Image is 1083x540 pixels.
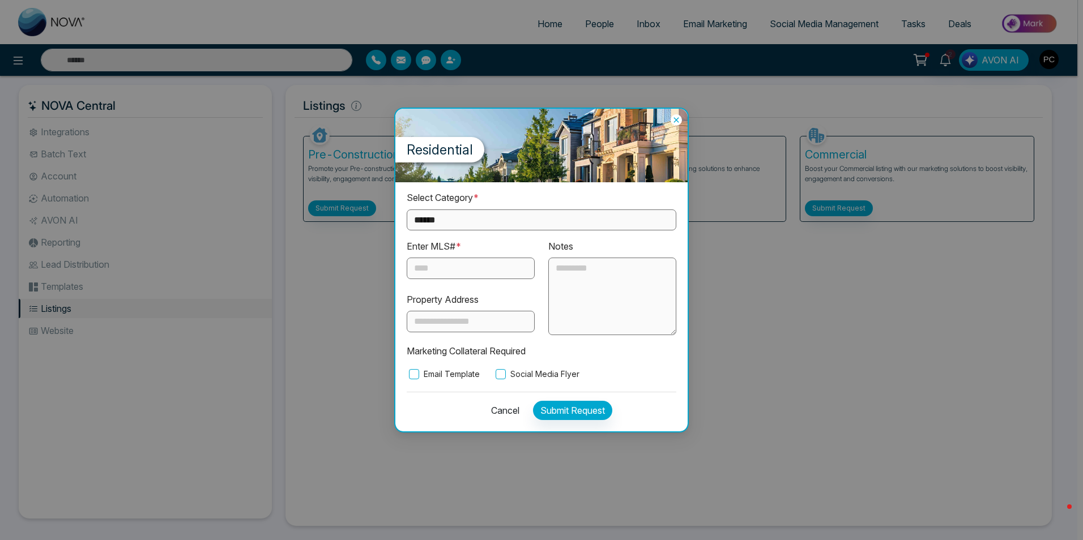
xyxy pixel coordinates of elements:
[533,401,612,420] button: Submit Request
[407,344,676,358] p: Marketing Collateral Required
[407,368,480,380] label: Email Template
[484,401,519,420] button: Cancel
[407,239,462,254] label: Enter MLS#
[1044,502,1072,529] iframe: Intercom live chat
[548,239,573,254] label: Notes
[407,191,479,205] label: Select Category
[407,293,479,307] label: Property Address
[496,369,506,379] input: Social Media Flyer
[395,137,484,162] label: Residential
[409,369,419,379] input: Email Template
[493,368,579,380] label: Social Media Flyer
